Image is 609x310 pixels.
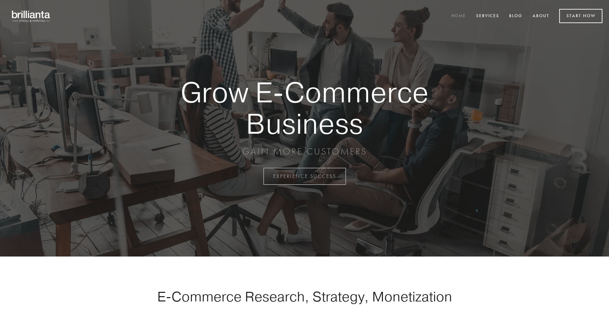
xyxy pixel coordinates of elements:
a: Start Now [559,9,602,23]
strong: Grow E-Commerce Business [158,77,451,139]
img: brillianta - research, strategy, marketing [7,7,56,26]
a: Services [472,11,504,22]
p: GAIN MORE CUSTOMERS [158,146,451,157]
h1: E-Commerce Research, Strategy, Monetization [136,288,473,305]
a: Blog [505,11,527,22]
a: EXPERIENCE SUCCESS [263,168,346,185]
a: About [528,11,554,22]
a: Home [447,11,470,22]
